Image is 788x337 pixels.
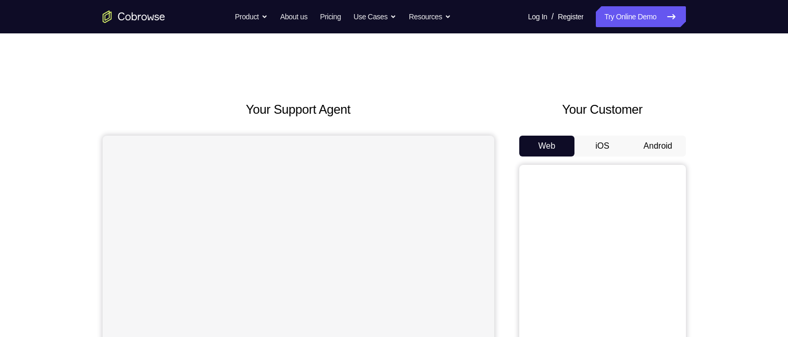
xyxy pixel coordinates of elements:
span: / [552,10,554,23]
button: Android [630,136,686,157]
a: Register [558,6,583,27]
a: About us [280,6,307,27]
button: iOS [574,136,630,157]
a: Try Online Demo [596,6,685,27]
h2: Your Support Agent [103,100,494,119]
a: Pricing [320,6,341,27]
button: Use Cases [354,6,396,27]
h2: Your Customer [519,100,686,119]
button: Resources [409,6,451,27]
button: Web [519,136,575,157]
a: Log In [528,6,547,27]
button: Product [235,6,268,27]
a: Go to the home page [103,10,165,23]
